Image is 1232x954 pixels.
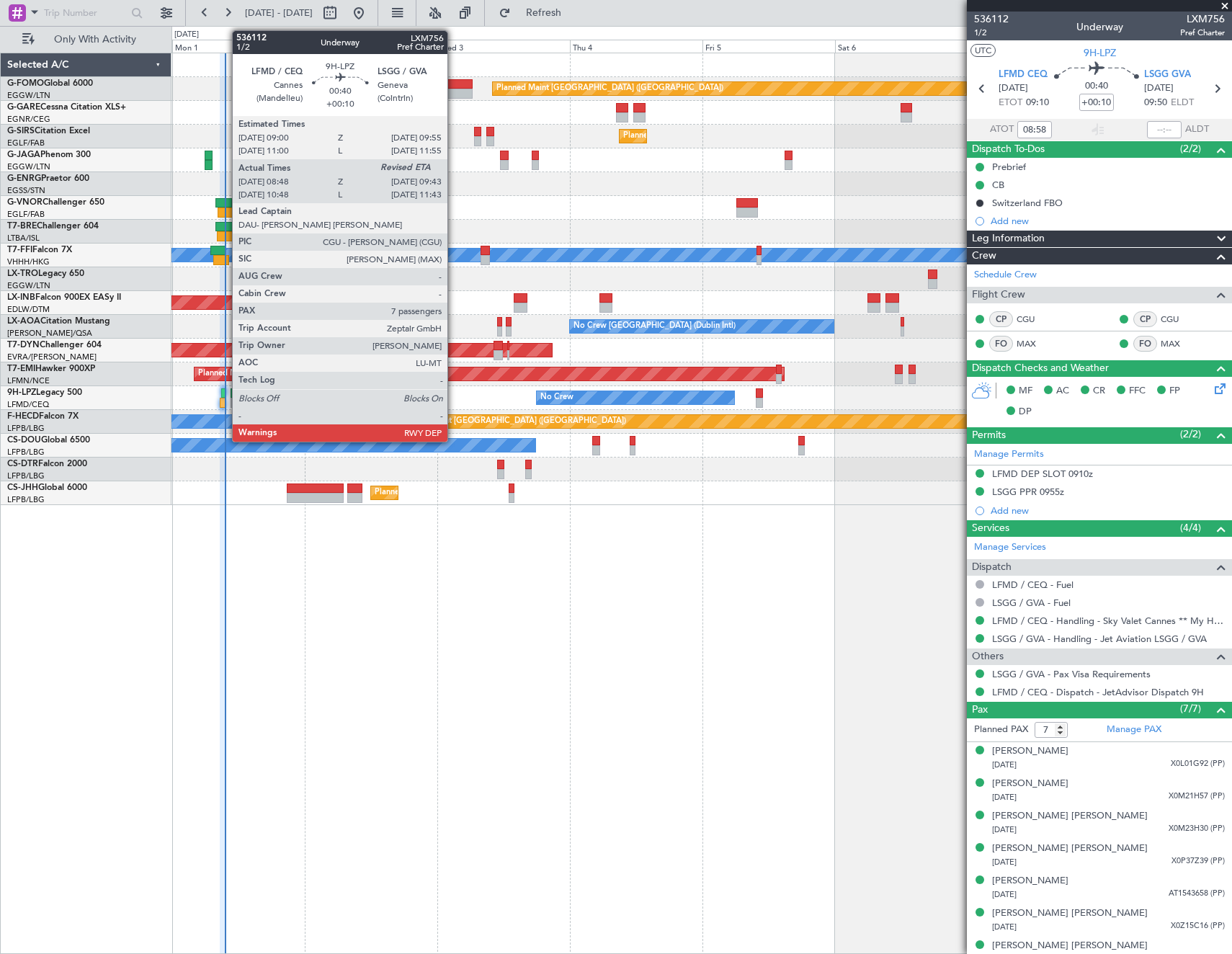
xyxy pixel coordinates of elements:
span: [DATE] [999,81,1028,96]
a: LSGG / GVA - Fuel [992,597,1071,609]
div: LSGG PPR 0955z [992,486,1064,498]
span: [DATE] [992,759,1017,770]
div: [DATE] [174,29,199,41]
a: T7-BREChallenger 604 [7,222,99,231]
span: T7-BRE [7,222,37,231]
a: CGU [1161,313,1193,326]
div: LFMD DEP SLOT 0910z [992,468,1093,480]
span: DP [1019,405,1032,419]
a: CS-DTRFalcon 2000 [7,460,87,468]
div: Sat 6 [835,40,968,53]
a: 9H-LPZLegacy 500 [7,388,82,397]
a: EDLW/DTM [7,304,50,315]
div: Mon 1 [172,40,305,53]
a: CS-JHHGlobal 6000 [7,483,87,492]
div: Planned Maint [GEOGRAPHIC_DATA] ([GEOGRAPHIC_DATA] Intl) [236,244,477,266]
a: G-VNORChallenger 650 [7,198,104,207]
span: [DATE] [992,922,1017,932]
a: EGNR/CEG [7,114,50,125]
span: 09:50 [1144,96,1167,110]
span: [DATE] [992,824,1017,835]
span: ETOT [999,96,1022,110]
div: Planned Maint [GEOGRAPHIC_DATA] ([GEOGRAPHIC_DATA]) [496,78,723,99]
a: EGGW/LTN [7,161,50,172]
span: 9H-LPZ [1084,45,1116,61]
span: LX-TRO [7,269,38,278]
a: Manage Permits [974,447,1044,462]
div: [PERSON_NAME] [992,874,1068,888]
div: No Crew [GEOGRAPHIC_DATA] (Dublin Intl) [573,316,736,337]
span: ATOT [990,122,1014,137]
a: EGGW/LTN [7,280,50,291]
div: Fri 5 [702,40,835,53]
span: T7-FFI [7,246,32,254]
a: VHHH/HKG [7,257,50,267]
div: FO [1133,336,1157,352]
span: [DATE] - [DATE] [245,6,313,19]
span: 09:10 [1026,96,1049,110]
span: 536112 [974,12,1009,27]
div: Tue 2 [305,40,437,53]
div: Planned Maint [GEOGRAPHIC_DATA] ([GEOGRAPHIC_DATA]) [623,125,850,147]
a: G-GARECessna Citation XLS+ [7,103,126,112]
a: LFPB/LBG [7,447,45,458]
a: F-HECDFalcon 7X [7,412,79,421]
span: 1/2 [974,27,1009,39]
span: X0Z15C16 (PP) [1171,920,1225,932]
input: Trip Number [44,2,127,24]
span: X0M21H57 (PP) [1169,790,1225,803]
span: LSGG GVA [1144,68,1191,82]
a: CS-DOUGlobal 6500 [7,436,90,445]
div: [PERSON_NAME] [992,777,1068,791]
a: G-JAGAPhenom 300 [7,151,91,159]
span: LX-AOA [7,317,40,326]
a: EVRA/[PERSON_NAME] [7,352,97,362]
div: CB [992,179,1004,191]
a: LX-INBFalcon 900EX EASy II [7,293,121,302]
span: X0L01G92 (PP) [1171,758,1225,770]
a: LTBA/ISL [7,233,40,244]
a: G-SIRSCitation Excel [7,127,90,135]
a: LFMD / CEQ - Handling - Sky Valet Cannes ** My Handling**LFMD / CEQ [992,615,1225,627]
div: Planned Maint [GEOGRAPHIC_DATA] ([GEOGRAPHIC_DATA]) [399,411,626,432]
div: [PERSON_NAME] [PERSON_NAME] [992,906,1148,921]
a: Manage Services [974,540,1046,555]
span: CS-DTR [7,460,38,468]
div: [PERSON_NAME] [PERSON_NAME] [992,842,1148,856]
span: Leg Information [972,231,1045,247]
div: [PERSON_NAME] [992,744,1068,759]
span: ELDT [1171,96,1194,110]
div: Add new [991,215,1225,227]
a: LX-TROLegacy 650 [7,269,84,278]
div: Add new [991,504,1225,517]
a: [PERSON_NAME]/QSA [7,328,92,339]
a: LFMN/NCE [7,375,50,386]
span: (4/4) [1180,520,1201,535]
div: No Crew [540,387,573,409]
a: EGSS/STN [7,185,45,196]
a: Manage PAX [1107,723,1161,737]
div: CP [989,311,1013,327]
span: ALDT [1185,122,1209,137]
div: Planned Maint [GEOGRAPHIC_DATA] ([GEOGRAPHIC_DATA]) [352,149,579,171]
a: T7-DYNChallenger 604 [7,341,102,349]
span: Services [972,520,1009,537]
span: CS-JHH [7,483,38,492]
div: Underway [1076,19,1123,35]
div: Switzerland FBO [992,197,1063,209]
span: T7-EMI [7,365,35,373]
span: [DATE] [1144,81,1174,96]
input: --:-- [1017,121,1052,138]
span: (2/2) [1180,141,1201,156]
span: Pax [972,702,988,718]
span: LX-INB [7,293,35,302]
span: CS-DOU [7,436,41,445]
span: FP [1169,384,1180,398]
a: EGLF/FAB [7,138,45,148]
span: LXM756 [1180,12,1225,27]
a: G-FOMOGlobal 6000 [7,79,93,88]
a: LFMD / CEQ - Dispatch - JetAdvisor Dispatch 9H [992,686,1204,698]
span: Permits [972,427,1006,444]
span: F-HECD [7,412,39,421]
span: X0M23H30 (PP) [1169,823,1225,835]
